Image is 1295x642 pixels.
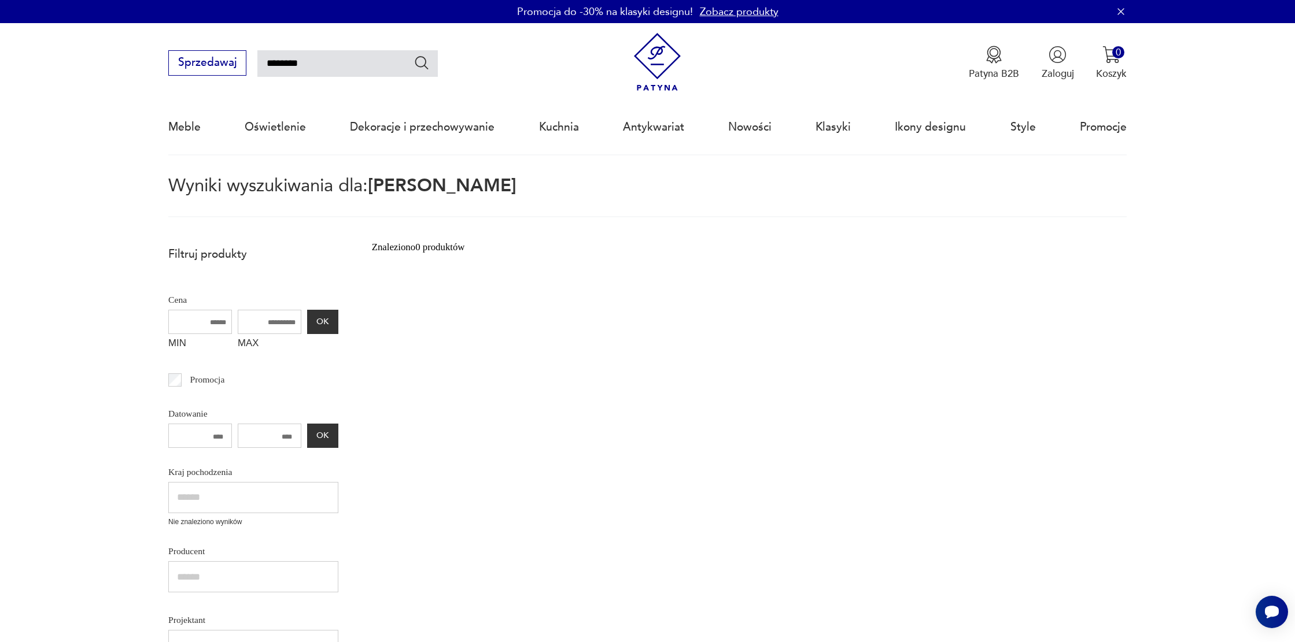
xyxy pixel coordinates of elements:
[628,33,687,91] img: Patyna - sklep z meblami i dekoracjami vintage
[168,406,338,421] p: Datowanie
[238,334,301,356] label: MAX
[168,334,232,356] label: MIN
[168,613,338,628] p: Projektant
[168,247,338,262] p: Filtruj produkty
[168,544,338,559] p: Producent
[1042,46,1074,80] button: Zaloguj
[414,54,430,71] button: Szukaj
[1112,46,1124,58] div: 0
[168,50,246,76] button: Sprzedawaj
[1096,46,1127,80] button: 0Koszyk
[1102,46,1120,64] img: Ikona koszyka
[307,424,338,448] button: OK
[969,67,1019,80] p: Patyna B2B
[168,292,338,307] p: Cena
[1042,67,1074,80] p: Zaloguj
[728,101,772,154] a: Nowości
[816,101,851,154] a: Klasyki
[539,101,579,154] a: Kuchnia
[350,101,495,154] a: Dekoracje i przechowywanie
[985,46,1003,64] img: Ikona medalu
[190,372,225,387] p: Promocja
[895,101,966,154] a: Ikony designu
[969,46,1019,80] button: Patyna B2B
[168,465,338,480] p: Kraj pochodzenia
[700,5,779,19] a: Zobacz produkty
[168,177,1127,217] p: Wyniki wyszukiwania dla:
[1256,596,1288,628] iframe: Smartsupp widget button
[168,517,338,528] p: Nie znaleziono wyników
[307,310,338,334] button: OK
[368,173,516,198] span: [PERSON_NAME]
[969,46,1019,80] a: Ikona medaluPatyna B2B
[517,5,693,19] p: Promocja do -30% na klasyki designu!
[168,59,246,68] a: Sprzedawaj
[1010,101,1036,154] a: Style
[372,240,465,255] div: Znaleziono 0 produktów
[168,101,201,154] a: Meble
[1080,101,1127,154] a: Promocje
[245,101,306,154] a: Oświetlenie
[623,101,684,154] a: Antykwariat
[1049,46,1067,64] img: Ikonka użytkownika
[1096,67,1127,80] p: Koszyk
